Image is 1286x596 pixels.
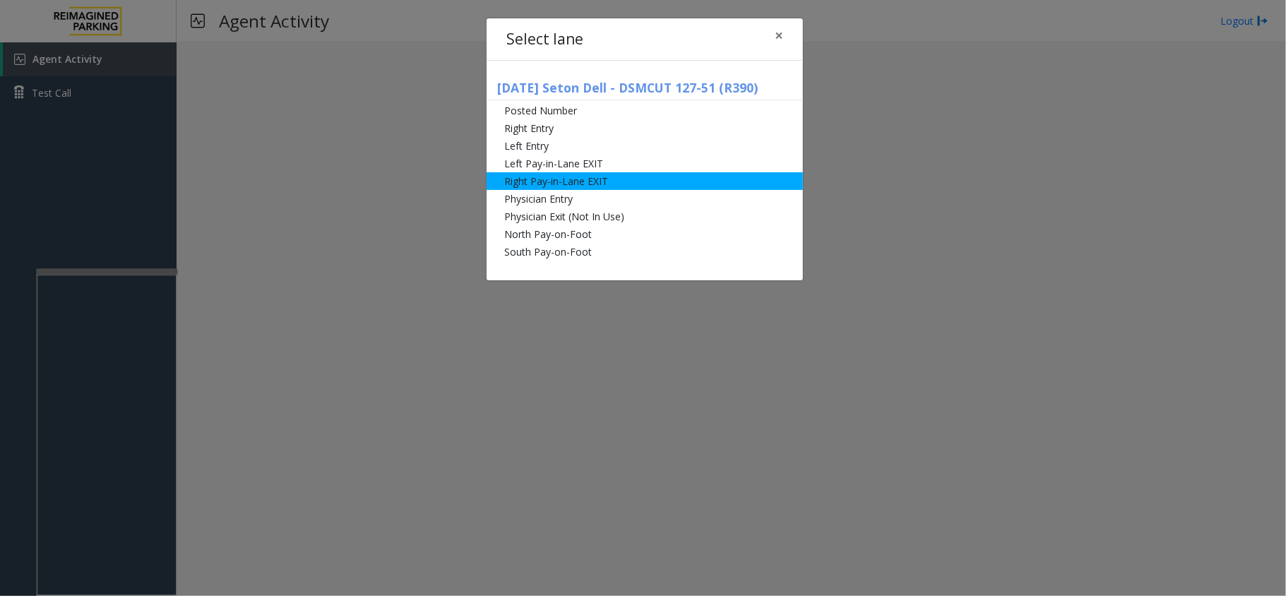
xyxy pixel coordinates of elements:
[487,243,803,261] li: South Pay-on-Foot
[487,190,803,208] li: Physician Entry
[487,208,803,225] li: Physician Exit (Not In Use)
[765,18,793,53] button: Close
[487,119,803,137] li: Right Entry
[487,102,803,119] li: Posted Number
[487,137,803,155] li: Left Entry
[487,225,803,243] li: North Pay-on-Foot
[487,81,803,100] h5: [DATE] Seton Dell - DSMCUT 127-51 (R390)
[487,172,803,190] li: Right Pay-in-Lane EXIT
[487,155,803,172] li: Left Pay-in-Lane EXIT
[775,25,783,45] span: ×
[506,28,583,51] h4: Select lane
